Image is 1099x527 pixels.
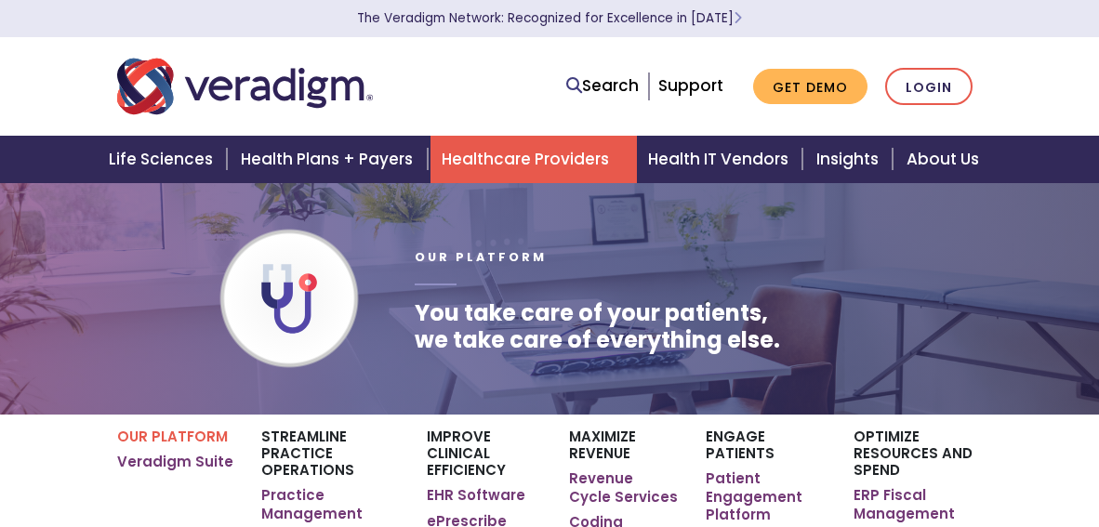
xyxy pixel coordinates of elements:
span: Our Platform [415,249,547,265]
a: Life Sciences [98,136,230,183]
a: Patient Engagement Platform [706,469,826,524]
a: EHR Software [427,486,525,505]
a: Health Plans + Payers [230,136,430,183]
img: Veradigm logo [117,56,373,117]
a: The Veradigm Network: Recognized for Excellence in [DATE]Learn More [357,9,742,27]
a: Health IT Vendors [637,136,805,183]
a: Support [658,74,723,97]
h1: You take care of your patients, we take care of everything else. [415,300,780,354]
a: ERP Fiscal Management [854,486,982,522]
a: Insights [805,136,895,183]
a: Healthcare Providers [430,136,637,183]
a: About Us [895,136,1001,183]
span: Learn More [734,9,742,27]
a: Login [885,68,973,106]
a: Veradigm Suite [117,453,233,471]
a: Get Demo [753,69,867,105]
a: Practice Management [261,486,399,522]
a: Search [566,73,639,99]
a: Revenue Cycle Services [569,469,678,506]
